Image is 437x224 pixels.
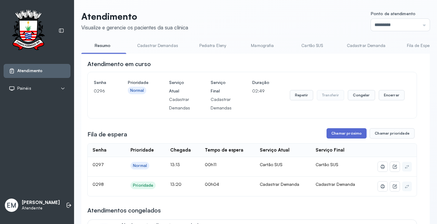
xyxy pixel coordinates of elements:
div: Normal [130,88,144,93]
p: Atendimento [81,11,188,22]
button: Congelar [348,90,375,100]
span: 0297 [93,162,104,167]
span: Cadastrar Demanda [316,182,355,187]
h4: Serviço Atual [169,78,190,95]
img: Logotipo do estabelecimento [6,10,50,52]
h4: Duração [252,78,269,87]
button: Transferir [317,90,344,100]
p: Atendente [22,206,60,211]
span: Painéis [17,86,31,91]
a: Cartão SUS [291,41,334,51]
span: 00h04 [205,182,219,187]
a: Cadastrar Demanda [341,41,392,51]
button: Chamar próximo [327,128,367,139]
button: Encerrar [379,90,405,100]
span: Cartão SUS [316,162,338,167]
span: 00h11 [205,162,216,167]
span: Atendimento [17,68,42,73]
div: Cadastrar Demanda [260,182,306,187]
button: Chamar prioridade [370,128,415,139]
div: Chegada [170,147,191,153]
h3: Fila de espera [87,130,127,139]
a: Resumo [81,41,124,51]
div: Prioridade [133,183,153,188]
div: Normal [133,163,147,168]
span: 0298 [93,182,104,187]
p: Cadastrar Demandas [169,95,190,112]
span: 13:13 [170,162,180,167]
div: Prioridade [130,147,154,153]
span: Ponto de atendimento [371,11,415,16]
p: 02:49 [252,87,269,95]
div: Serviço Atual [260,147,290,153]
a: Atendimento [9,68,65,74]
a: Pediatra Eleny [191,41,234,51]
a: Mamografia [241,41,284,51]
div: Tempo de espera [205,147,243,153]
h4: Serviço Final [211,78,232,95]
span: 13:20 [170,182,181,187]
div: Visualize e gerencie os pacientes da sua clínica [81,24,188,31]
p: 0296 [94,87,107,95]
div: Cartão SUS [260,162,306,167]
button: Repetir [290,90,313,100]
h3: Atendimento em curso [87,60,151,68]
div: Serviço Final [316,147,344,153]
p: Cadastrar Demandas [211,95,232,112]
p: [PERSON_NAME] [22,200,60,206]
h4: Prioridade [128,78,148,87]
h3: Atendimentos congelados [87,206,161,215]
div: Senha [93,147,107,153]
a: Cadastrar Demandas [131,41,184,51]
h4: Senha [94,78,107,87]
